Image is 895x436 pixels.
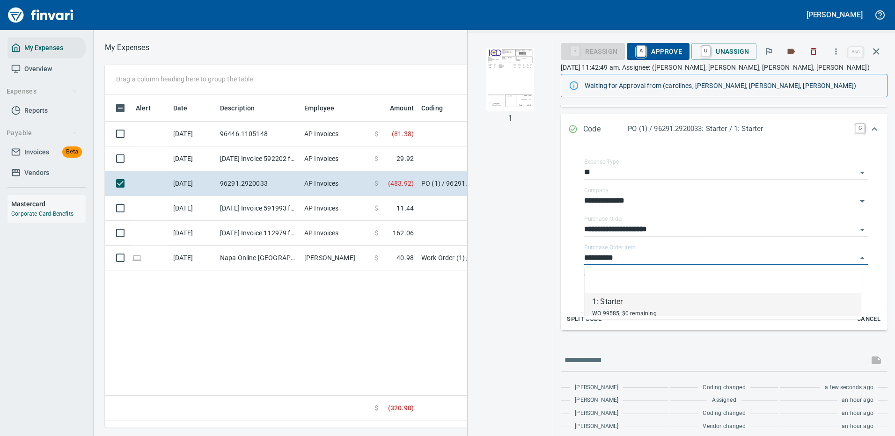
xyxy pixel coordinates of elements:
span: Alert [136,102,163,114]
img: Page 1 [478,48,542,111]
span: Amount [390,102,414,114]
div: Reassign [561,47,625,55]
td: Work Order (1) / 100416: Insert from E360 / 1: Insert from E360 / 2: Parts/Other [418,246,565,270]
button: Discard [803,41,824,62]
a: esc [849,47,863,57]
span: Coding changed [703,409,745,418]
span: ( 320.90 ) [388,403,414,413]
p: 1 [508,113,513,124]
div: 1: Starter [592,296,657,307]
a: C [855,124,865,133]
td: AP Invoices [301,196,371,221]
a: Overview [7,58,86,80]
span: Overview [24,63,52,75]
label: Purchase Order [584,216,623,222]
button: Split Code [565,312,604,327]
nav: breadcrumb [105,42,149,53]
td: [DATE] Invoice 592202 from NAPA AUTO PARTS (1-10687) [216,146,301,171]
span: Vendors [24,167,49,179]
span: an hour ago [842,396,873,405]
td: [DATE] [169,196,216,221]
span: $ [374,253,378,262]
button: Close [856,252,869,265]
td: 96291.2920033 [216,171,301,196]
td: AP Invoices [301,146,371,171]
span: WO 99585, $0 remaining [592,310,657,317]
td: Napa Online [GEOGRAPHIC_DATA] [GEOGRAPHIC_DATA] [216,246,301,270]
span: Description [220,102,255,114]
div: Expand [561,114,888,145]
span: 40.98 [396,253,414,262]
span: $ [374,228,378,238]
label: Company [584,188,609,193]
button: [PERSON_NAME] [804,7,865,22]
button: Flag [758,41,779,62]
span: an hour ago [842,422,873,431]
span: My Expenses [24,42,63,54]
button: More [826,41,846,62]
h6: Mastercard [11,199,86,209]
td: AP Invoices [301,122,371,146]
div: Waiting for Approval from (carolines, [PERSON_NAME], [PERSON_NAME], [PERSON_NAME]) [585,77,880,94]
span: Amount [378,102,414,114]
td: [DATE] [169,146,216,171]
td: PO (1) / 96291.2920033: Starter / 1: Starter [418,171,565,196]
span: Coding [421,102,443,114]
a: InvoicesBeta [7,142,86,163]
span: Cancel [856,314,881,325]
button: AApprove [627,43,690,60]
td: [DATE] [169,122,216,146]
a: Corporate Card Benefits [11,211,73,217]
td: AP Invoices [301,171,371,196]
td: [DATE] [169,221,216,246]
a: A [637,46,646,56]
h5: [PERSON_NAME] [807,10,863,20]
span: [PERSON_NAME] [575,422,618,431]
label: Expense Type [584,159,619,165]
span: ( 81.38 ) [392,129,414,138]
p: Code [583,124,628,136]
td: [DATE] Invoice 112979 from NAPA AUTO PARTS (1-10687) [216,221,301,246]
button: Open [856,223,869,236]
p: PO (1) / 96291.2920033: Starter / 1: Starter [628,124,850,134]
span: Vendor changed [703,422,745,431]
button: Open [856,166,869,179]
button: UUnassign [691,43,756,60]
a: Vendors [7,162,86,183]
td: AP Invoices [301,221,371,246]
span: Payable [7,127,77,139]
span: $ [374,203,378,213]
p: [DATE] 11:42:49 am. Assignee: ([PERSON_NAME], [PERSON_NAME], [PERSON_NAME], [PERSON_NAME]) [561,63,888,72]
span: [PERSON_NAME] [575,409,618,418]
span: Assigned [712,396,736,405]
td: [DATE] Invoice 591993 from NAPA AUTO PARTS (1-10687) [216,196,301,221]
button: Labels [781,41,801,62]
span: Alert [136,102,151,114]
button: Payable [3,124,81,142]
button: Open [856,195,869,208]
td: [DATE] [169,171,216,196]
span: Date [173,102,200,114]
button: Cancel [854,312,884,327]
span: a few seconds ago [825,383,873,392]
a: Reports [7,100,86,121]
span: Close invoice [846,40,888,63]
a: Finvari [6,4,76,26]
td: 96446.1105148 [216,122,301,146]
td: [DATE] [169,246,216,270]
span: $ [374,154,378,163]
td: [PERSON_NAME] [301,246,371,270]
span: Beta [62,146,82,157]
span: Coding changed [703,383,745,392]
span: Description [220,102,267,114]
p: Drag a column heading here to group the table [116,74,253,84]
span: an hour ago [842,409,873,418]
span: Date [173,102,188,114]
span: Reports [24,105,48,116]
span: Employee [304,102,346,114]
span: Split Code [567,314,602,325]
a: U [701,46,710,56]
span: [PERSON_NAME] [575,383,618,392]
label: Purchase Order Item [584,245,635,250]
span: Invoices [24,146,49,158]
